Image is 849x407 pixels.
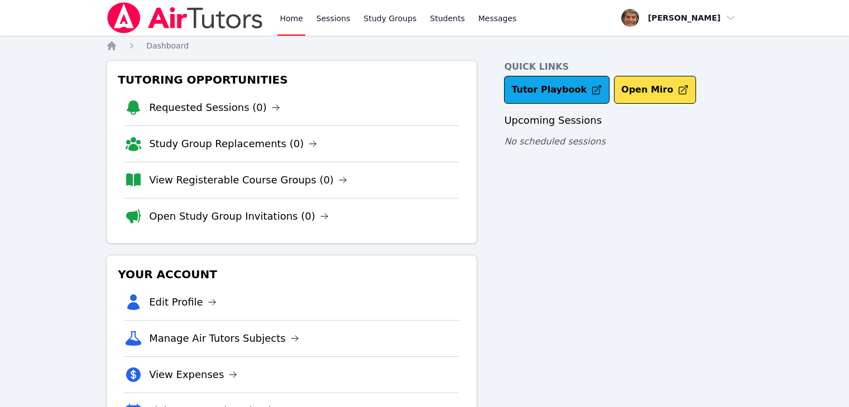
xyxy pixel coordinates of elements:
h4: Quick Links [504,60,743,74]
a: Open Study Group Invitations (0) [149,209,329,224]
h3: Tutoring Opportunities [116,70,468,90]
nav: Breadcrumb [106,40,743,51]
a: Tutor Playbook [504,76,610,104]
a: Requested Sessions (0) [149,100,280,115]
img: Air Tutors [106,2,264,33]
a: Manage Air Tutors Subjects [149,331,299,346]
span: Messages [478,13,517,24]
a: Study Group Replacements (0) [149,136,317,152]
span: Dashboard [146,41,189,50]
span: No scheduled sessions [504,136,605,147]
h3: Your Account [116,264,468,284]
a: View Expenses [149,367,237,382]
a: Edit Profile [149,294,217,310]
a: View Registerable Course Groups (0) [149,172,347,188]
a: Dashboard [146,40,189,51]
button: Open Miro [614,76,696,104]
h3: Upcoming Sessions [504,113,743,128]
